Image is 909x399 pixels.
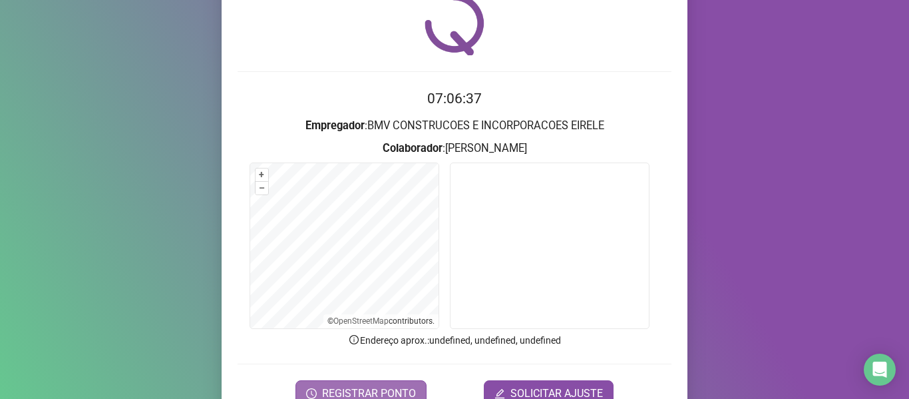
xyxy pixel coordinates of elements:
[327,316,435,326] li: © contributors.
[238,333,671,348] p: Endereço aprox. : undefined, undefined, undefined
[864,354,896,386] div: Open Intercom Messenger
[238,117,671,135] h3: : BMV CONSTRUCOES E INCORPORACOES EIRELE
[494,388,505,399] span: edit
[256,182,268,195] button: –
[427,91,482,107] time: 07:06:37
[305,119,365,132] strong: Empregador
[383,142,443,155] strong: Colaborador
[256,169,268,181] button: +
[333,316,389,326] a: OpenStreetMap
[348,334,360,346] span: info-circle
[306,388,317,399] span: clock-circle
[238,140,671,157] h3: : [PERSON_NAME]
